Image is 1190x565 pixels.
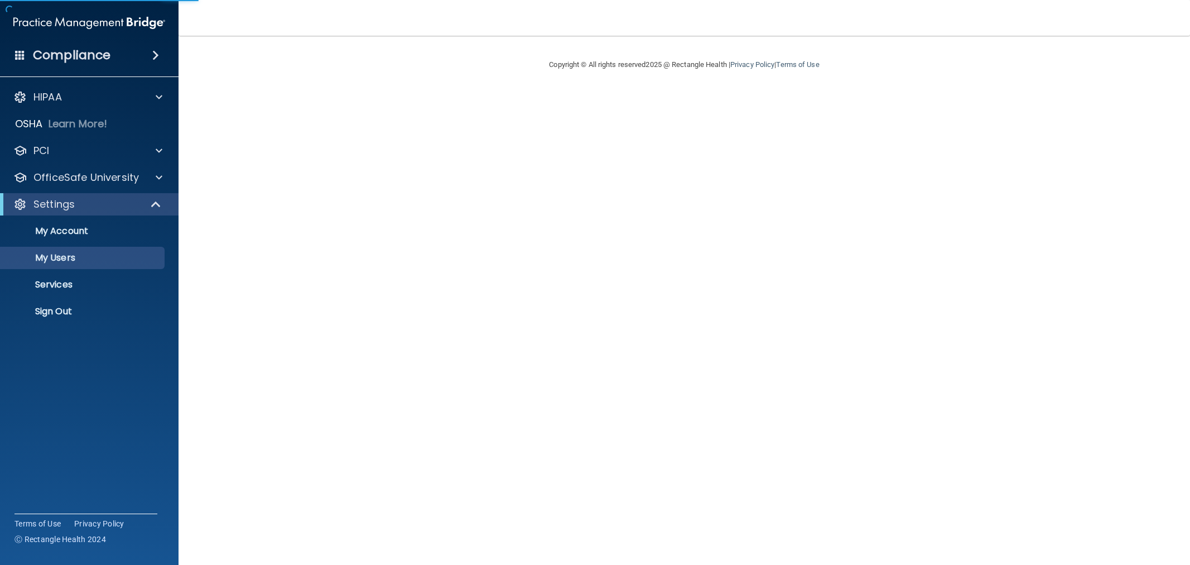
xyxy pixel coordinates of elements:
div: Copyright © All rights reserved 2025 @ Rectangle Health | | [481,47,888,83]
a: HIPAA [13,90,162,104]
p: Services [7,279,160,290]
a: Terms of Use [776,60,819,69]
p: Sign Out [7,306,160,317]
a: Privacy Policy [74,518,124,529]
p: PCI [33,144,49,157]
p: Settings [33,198,75,211]
p: OSHA [15,117,43,131]
span: Ⓒ Rectangle Health 2024 [15,534,106,545]
a: Terms of Use [15,518,61,529]
a: OfficeSafe University [13,171,162,184]
a: Settings [13,198,162,211]
p: HIPAA [33,90,62,104]
p: OfficeSafe University [33,171,139,184]
p: My Users [7,252,160,264]
p: My Account [7,226,160,237]
h4: Compliance [33,47,110,63]
a: Privacy Policy [730,60,774,69]
a: PCI [13,144,162,157]
p: Learn More! [49,117,108,131]
img: PMB logo [13,12,165,34]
